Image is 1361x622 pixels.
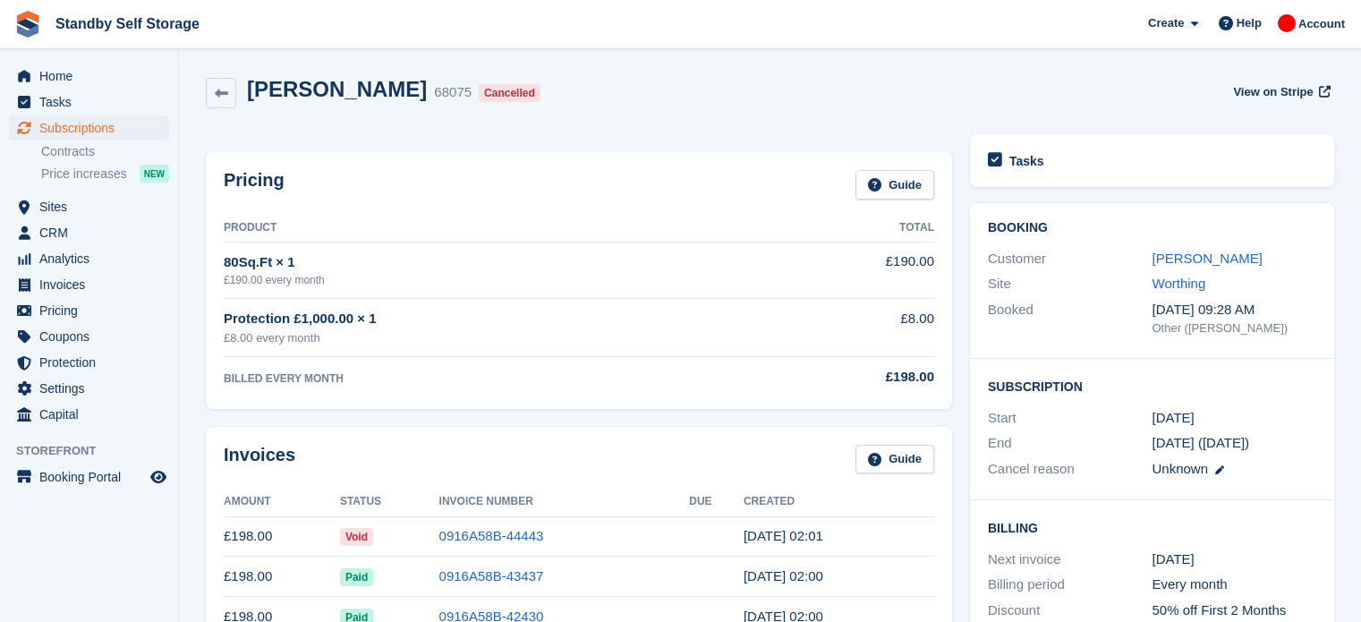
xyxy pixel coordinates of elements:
h2: Subscription [988,377,1316,395]
a: Preview store [148,466,169,488]
span: Coupons [39,324,147,349]
a: menu [9,464,169,490]
span: Sites [39,194,147,219]
div: £190.00 every month [224,272,762,288]
span: Home [39,64,147,89]
div: [DATE] [1153,550,1317,570]
span: Settings [39,376,147,401]
h2: Tasks [1009,153,1044,169]
th: Status [340,488,439,516]
span: Create [1148,14,1184,32]
h2: Invoices [224,445,295,474]
span: CRM [39,220,147,245]
th: Product [224,214,762,243]
div: [DATE] 09:28 AM [1153,300,1317,320]
a: menu [9,220,169,245]
td: £198.00 [224,557,340,597]
div: Billing period [988,575,1153,595]
a: Standby Self Storage [48,9,207,38]
a: 0916A58B-43437 [439,568,544,584]
div: Customer [988,249,1153,269]
span: Price increases [41,166,127,183]
span: Capital [39,402,147,427]
a: menu [9,376,169,401]
a: Guide [855,445,934,474]
span: Subscriptions [39,115,147,141]
time: 2025-06-10 01:00:04 UTC [744,568,823,584]
div: Protection £1,000.00 × 1 [224,309,762,329]
a: menu [9,64,169,89]
span: Account [1298,15,1345,33]
th: Created [744,488,934,516]
div: Site [988,274,1153,294]
span: Tasks [39,89,147,115]
img: stora-icon-8386f47178a22dfd0bd8f6a31ec36ba5ce8667c1dd55bd0f319d3a0aa187defe.svg [14,11,41,38]
a: [PERSON_NAME] [1153,251,1263,266]
a: menu [9,298,169,323]
span: Analytics [39,246,147,271]
a: menu [9,115,169,141]
span: Help [1237,14,1262,32]
span: Invoices [39,272,147,297]
th: Due [689,488,744,516]
span: Booking Portal [39,464,147,490]
a: Guide [855,170,934,200]
td: £198.00 [224,516,340,557]
time: 2025-01-10 01:00:00 UTC [1153,408,1195,429]
a: menu [9,272,169,297]
span: Paid [340,568,373,586]
th: Amount [224,488,340,516]
span: [DATE] ([DATE]) [1153,435,1250,450]
td: £8.00 [762,299,934,357]
div: £8.00 every month [224,329,762,347]
span: Storefront [16,442,178,460]
th: Invoice Number [439,488,690,516]
span: Void [340,528,373,546]
a: Contracts [41,143,169,160]
h2: Booking [988,221,1316,235]
a: menu [9,246,169,271]
div: Other ([PERSON_NAME]) [1153,320,1317,337]
a: menu [9,324,169,349]
div: Booked [988,300,1153,337]
h2: Pricing [224,170,285,200]
span: Protection [39,350,147,375]
div: End [988,433,1153,454]
th: Total [762,214,934,243]
span: View on Stripe [1233,83,1313,101]
div: 50% off First 2 Months [1153,601,1317,621]
h2: [PERSON_NAME] [247,77,427,101]
a: Worthing [1153,276,1206,291]
span: Unknown [1153,461,1209,476]
a: View on Stripe [1226,77,1334,107]
a: menu [9,402,169,427]
div: NEW [140,165,169,183]
div: 80Sq.Ft × 1 [224,252,762,273]
a: menu [9,350,169,375]
a: 0916A58B-44443 [439,528,544,543]
div: Every month [1153,575,1317,595]
div: Cancelled [479,84,540,102]
div: Next invoice [988,550,1153,570]
div: BILLED EVERY MONTH [224,371,762,387]
div: Start [988,408,1153,429]
span: Pricing [39,298,147,323]
td: £190.00 [762,242,934,298]
div: 68075 [434,82,472,103]
div: £198.00 [762,367,934,388]
div: Cancel reason [988,459,1153,480]
time: 2025-07-10 01:01:05 UTC [744,528,823,543]
div: Discount [988,601,1153,621]
img: Aaron Winter [1278,14,1296,32]
h2: Billing [988,518,1316,536]
a: Price increases NEW [41,164,169,183]
a: menu [9,89,169,115]
a: menu [9,194,169,219]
